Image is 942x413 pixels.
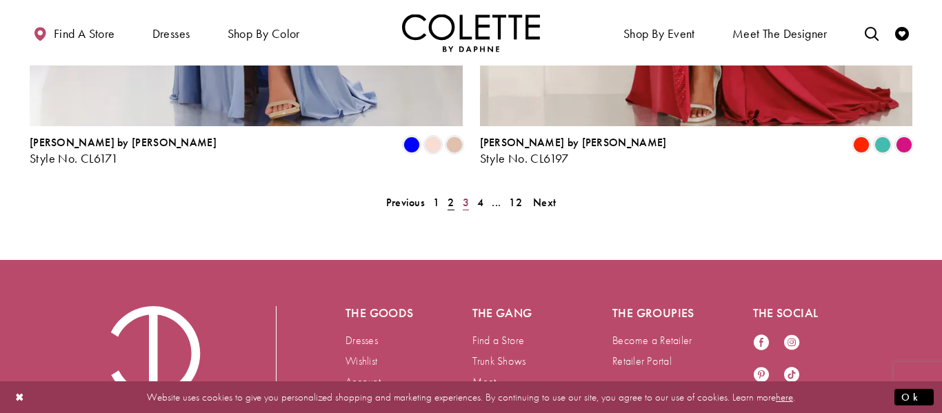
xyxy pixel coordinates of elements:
[99,387,843,406] p: Website uses cookies to give you personalized shopping and marketing experiences. By continuing t...
[874,137,891,153] i: Turquoise
[433,195,439,210] span: 1
[753,366,770,385] a: Visit our Pinterest - Opens in new tab
[753,306,839,320] h5: The social
[429,192,443,212] a: 1
[459,192,473,212] a: 3
[149,14,194,52] span: Dresses
[620,14,699,52] span: Shop By Event
[472,306,558,320] h5: The gang
[30,137,217,165] div: Colette by Daphne Style No. CL6171
[894,388,934,405] button: Submit Dialog
[732,27,828,41] span: Meet the designer
[480,150,569,166] span: Style No. CL6197
[612,354,672,368] a: Retailer Portal
[443,192,458,212] span: Current page
[345,374,381,389] a: Account
[382,192,429,212] a: Prev Page
[30,135,217,150] span: [PERSON_NAME] by [PERSON_NAME]
[30,14,118,52] a: Find a store
[403,137,420,153] i: Blue
[345,306,417,320] h5: The goods
[448,195,454,210] span: 2
[480,135,667,150] span: [PERSON_NAME] by [PERSON_NAME]
[402,14,540,52] img: Colette by Daphne
[152,27,190,41] span: Dresses
[861,14,882,52] a: Toggle search
[896,137,912,153] i: Fuchsia
[224,14,303,52] span: Shop by color
[473,192,488,212] a: 4
[533,195,556,210] span: Next
[488,192,505,212] a: ...
[480,137,667,165] div: Colette by Daphne Style No. CL6197
[386,195,425,210] span: Previous
[425,137,441,153] i: Blush
[8,385,32,409] button: Close Dialog
[472,354,526,368] a: Trunk Shows
[54,27,115,41] span: Find a store
[612,333,692,347] a: Become a Retailer
[472,333,525,347] a: Find a Store
[509,195,522,210] span: 12
[492,195,501,210] span: ...
[776,390,793,403] a: here
[746,327,821,392] ul: Follow us
[345,333,378,347] a: Dresses
[753,334,770,352] a: Visit our Facebook - Opens in new tab
[228,27,300,41] span: Shop by color
[446,137,463,153] i: Champagne
[729,14,831,52] a: Meet the designer
[30,150,118,166] span: Style No. CL6171
[623,27,695,41] span: Shop By Event
[853,137,870,153] i: Scarlet
[529,192,560,212] a: Next Page
[783,366,800,385] a: Visit our TikTok - Opens in new tab
[402,14,540,52] a: Visit Home Page
[463,195,469,210] span: 3
[612,306,698,320] h5: The groupies
[472,374,552,403] a: Meet [PERSON_NAME]
[477,195,483,210] span: 4
[783,334,800,352] a: Visit our Instagram - Opens in new tab
[345,354,377,368] a: Wishlist
[892,14,912,52] a: Check Wishlist
[505,192,526,212] a: 12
